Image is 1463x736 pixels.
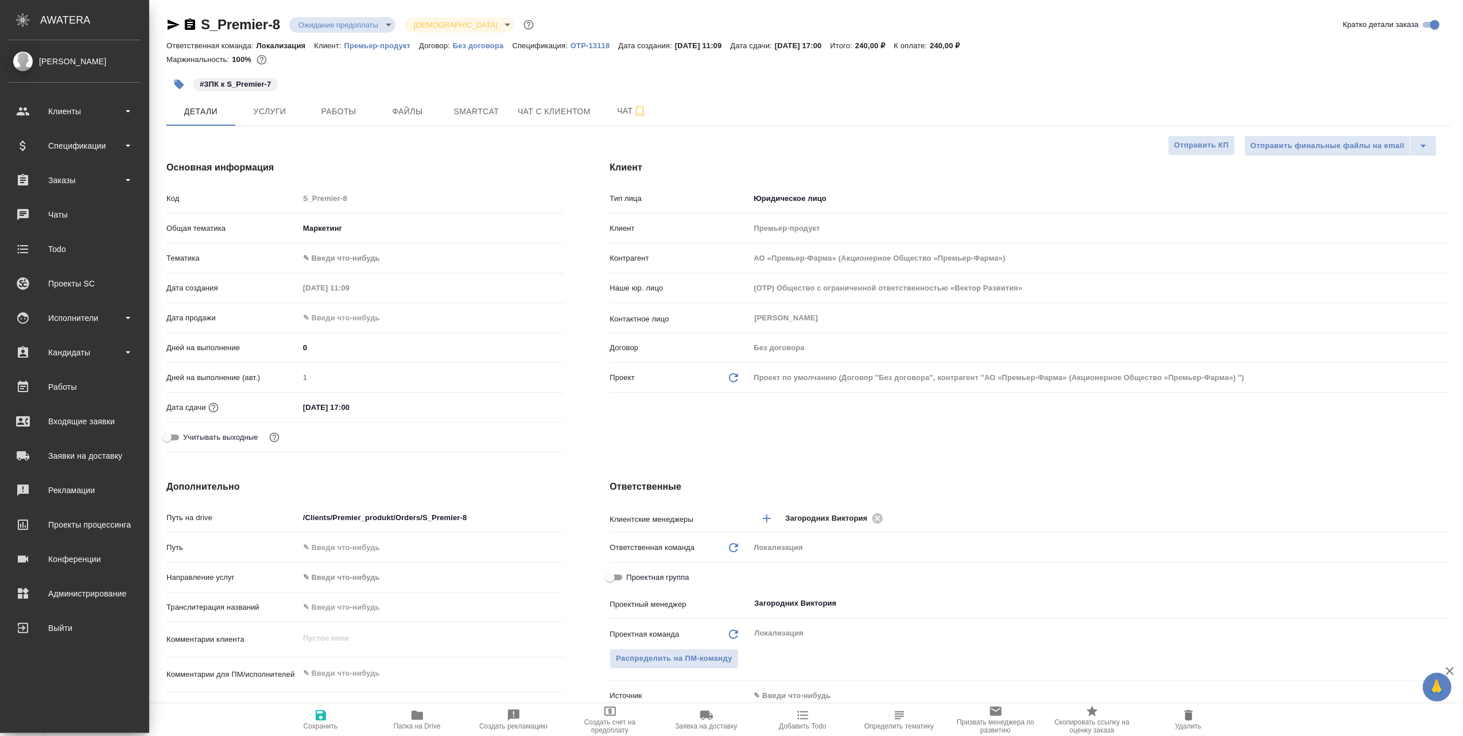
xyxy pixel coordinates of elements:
[166,542,299,553] p: Путь
[465,704,562,736] button: Создать рекламацию
[755,704,851,736] button: Добавить Todo
[380,104,435,119] span: Файлы
[166,342,299,354] p: Дней на выполнение
[9,447,141,464] div: Заявки на доставку
[299,599,564,615] input: ✎ Введи что-нибудь
[166,634,299,645] p: Комментарии клиента
[562,704,658,736] button: Создать счет на предоплату
[1044,704,1140,736] button: Скопировать ссылку на оценку заказа
[166,282,299,294] p: Дата создания
[604,104,659,118] span: Чат
[201,17,280,32] a: S_Premier-8
[616,652,732,665] span: Распределить на ПМ-команду
[750,220,1450,237] input: Пустое поле
[9,516,141,533] div: Проекты процессинга
[610,480,1450,494] h4: Ответственные
[855,41,894,50] p: 240,00 ₽
[610,161,1450,175] h4: Клиент
[166,572,299,583] p: Направление услуг
[750,189,1450,208] div: Юридическое лицо
[299,369,564,386] input: Пустое поле
[394,722,441,730] span: Папка на Drive
[1174,139,1229,152] span: Отправить КП
[785,513,874,524] span: Загородних Виктория
[166,223,299,234] p: Общая тематика
[299,509,564,526] input: ✎ Введи что-нибудь
[9,206,141,223] div: Чаты
[166,372,299,384] p: Дней на выполнение (авт.)
[453,41,513,50] p: Без договора
[779,722,826,730] span: Добавить Todo
[9,413,141,430] div: Входящие заявки
[3,614,146,642] a: Выйти
[658,704,755,736] button: Заявка на доставку
[267,430,282,445] button: Выбери, если сб и вс нужно считать рабочими днями для выполнения заказа.
[569,718,651,734] span: Создать счет на предоплату
[299,219,564,238] div: Маркетинг
[948,704,1044,736] button: Призвать менеджера по развитию
[1168,135,1235,156] button: Отправить КП
[1244,135,1411,156] button: Отправить финальные файлы на email
[344,40,420,50] a: Премьер-продукт
[3,579,146,608] a: Администрирование
[3,200,146,229] a: Чаты
[3,235,146,264] a: Todo
[173,104,228,119] span: Детали
[1343,19,1419,30] span: Кратко детали заказа
[3,407,146,436] a: Входящие заявки
[183,18,197,32] button: Скопировать ссылку
[232,55,254,64] p: 100%
[785,511,886,525] div: Загородних Виктория
[1244,135,1437,156] div: split button
[299,280,399,296] input: Пустое поле
[9,103,141,120] div: Клиенты
[9,55,141,68] div: [PERSON_NAME]
[753,505,781,532] button: Добавить менеджера
[289,17,395,33] div: Ожидание предоплаты
[166,480,564,494] h4: Дополнительно
[610,193,750,204] p: Тип лица
[750,250,1450,266] input: Пустое поле
[610,629,679,640] p: Проектная команда
[299,399,399,416] input: ✎ Введи что-нибудь
[9,619,141,637] div: Выйти
[9,378,141,396] div: Работы
[610,599,750,610] p: Проектный менеджер
[610,282,750,294] p: Наше юр. лицо
[930,41,969,50] p: 240,00 ₽
[3,510,146,539] a: Проекты процессинга
[40,9,149,32] div: AWATERA
[166,512,299,524] p: Путь на drive
[1051,718,1134,734] span: Скопировать ссылку на оценку заказа
[3,441,146,470] a: Заявки на доставку
[299,339,564,356] input: ✎ Введи что-нибудь
[518,104,591,119] span: Чат с клиентом
[166,55,232,64] p: Маржинальность:
[675,722,737,730] span: Заявка на доставку
[1175,722,1202,730] span: Удалить
[314,41,344,50] p: Клиент:
[894,41,930,50] p: К оплате:
[405,17,514,33] div: Ожидание предоплаты
[731,41,775,50] p: Дата сдачи:
[610,542,694,553] p: Ответственная команда
[299,249,564,268] div: ✎ Введи что-нибудь
[831,41,855,50] p: Итого:
[521,17,536,32] button: Доп статусы указывают на важность/срочность заказа
[610,313,750,325] p: Контактное лицо
[166,72,192,97] button: Добавить тэг
[750,686,1450,706] div: ✎ Введи что-нибудь
[9,275,141,292] div: Проекты SC
[200,79,271,90] p: #ЗПК к S_Premier-7
[9,344,141,361] div: Кандидаты
[344,41,420,50] p: Премьер-продукт
[851,704,948,736] button: Определить тематику
[750,280,1450,296] input: Пустое поле
[9,137,141,154] div: Спецификации
[257,41,315,50] p: Локализация
[183,432,258,443] span: Учитывать выходные
[303,572,550,583] div: ✎ Введи что-нибудь
[754,690,1437,702] div: ✎ Введи что-нибудь
[633,104,647,118] svg: Подписаться
[3,269,146,298] a: Проекты SC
